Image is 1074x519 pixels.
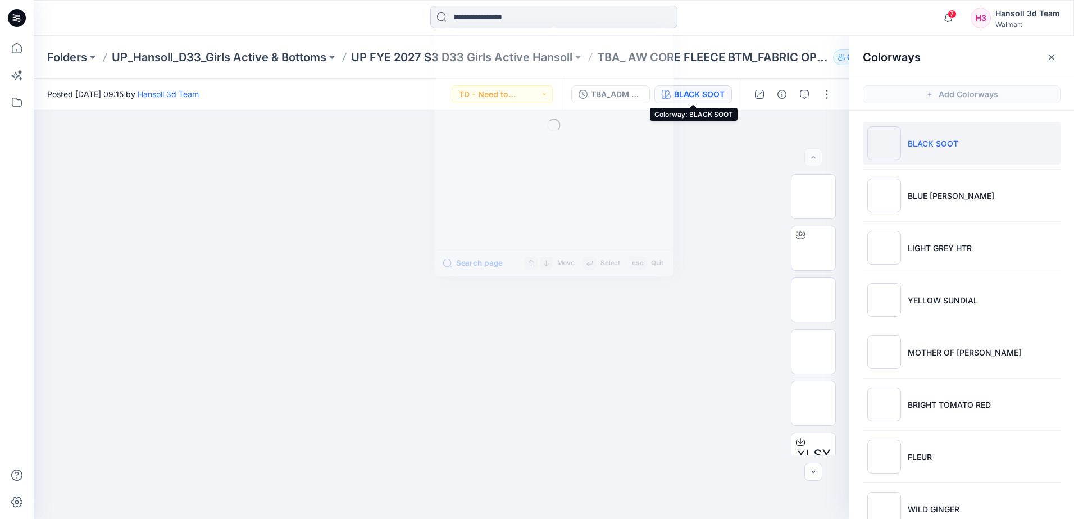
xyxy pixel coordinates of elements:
[863,51,921,64] h2: Colorways
[632,258,643,269] p: esc
[867,126,901,160] img: BLACK SOOT
[443,257,503,270] button: Search page
[908,503,959,515] p: WILD GINGER
[654,85,732,103] button: BLACK SOOT
[995,20,1060,29] div: Walmart
[674,88,725,101] div: BLACK SOOT
[867,283,901,317] img: YELLOW SUNDIAL
[47,49,87,65] a: Folders
[797,445,831,465] span: XLSX
[833,49,870,65] button: 68
[908,190,994,202] p: BLUE [PERSON_NAME]
[112,49,326,65] a: UP_Hansoll_D33_Girls Active & Bottoms
[908,347,1021,358] p: MOTHER OF [PERSON_NAME]
[597,49,829,65] p: TBA_ AW CORE FLEECE BTM_FABRIC OPT(1)
[867,231,901,265] img: LIGHT GREY HTR
[908,138,958,149] p: BLACK SOOT
[867,335,901,369] img: MOTHER OF PEARL
[600,258,620,269] p: Select
[908,242,972,254] p: LIGHT GREY HTR
[47,88,199,100] span: Posted [DATE] 09:15 by
[971,8,991,28] div: H3
[908,399,991,411] p: BRIGHT TOMATO RED
[557,258,575,269] p: Move
[651,258,663,269] p: Quit
[773,85,791,103] button: Details
[995,7,1060,20] div: Hansoll 3d Team
[867,388,901,421] img: BRIGHT TOMATO RED
[867,179,901,212] img: BLUE JAY
[908,294,978,306] p: YELLOW SUNDIAL
[138,89,199,99] a: Hansoll 3d Team
[847,51,856,63] p: 68
[948,10,957,19] span: 7
[908,451,932,463] p: FLEUR
[867,440,901,474] img: FLEUR
[351,49,572,65] a: UP FYE 2027 S3 D33 Girls Active Hansoll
